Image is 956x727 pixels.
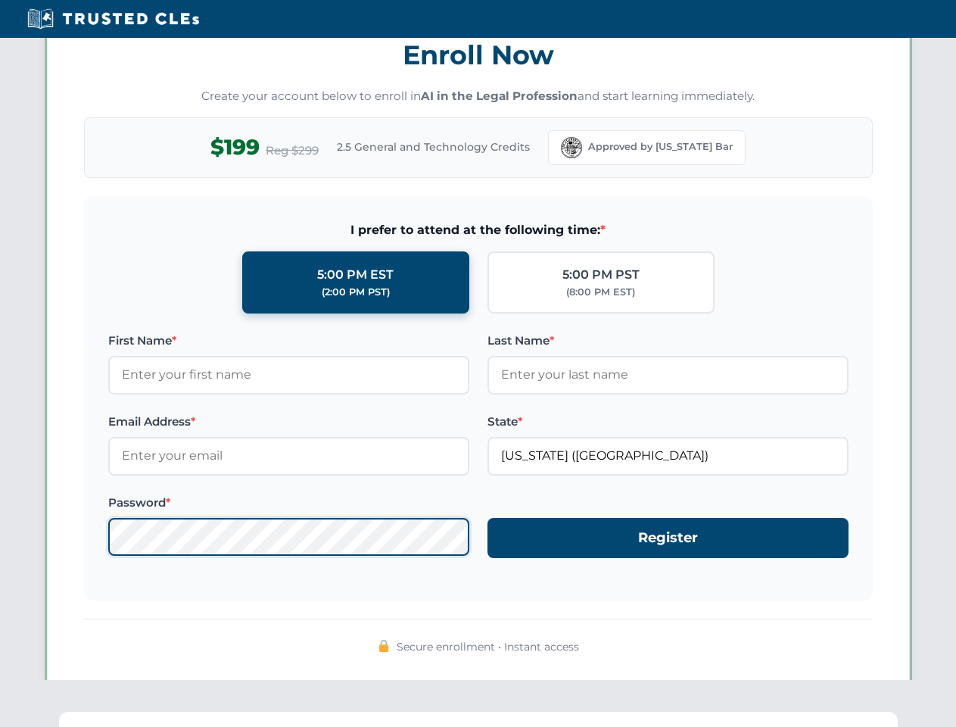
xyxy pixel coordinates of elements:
[84,31,873,79] h3: Enroll Now
[487,356,849,394] input: Enter your last name
[108,332,469,350] label: First Name
[487,332,849,350] label: Last Name
[210,130,260,164] span: $199
[397,638,579,655] span: Secure enrollment • Instant access
[378,640,390,652] img: 🔒
[487,413,849,431] label: State
[421,89,578,103] strong: AI in the Legal Profession
[487,518,849,558] button: Register
[317,265,394,285] div: 5:00 PM EST
[108,356,469,394] input: Enter your first name
[566,285,635,300] div: (8:00 PM EST)
[108,413,469,431] label: Email Address
[562,265,640,285] div: 5:00 PM PST
[487,437,849,475] input: Florida (FL)
[84,88,873,105] p: Create your account below to enroll in and start learning immediately.
[108,220,849,240] span: I prefer to attend at the following time:
[561,137,582,158] img: Florida Bar
[588,139,733,154] span: Approved by [US_STATE] Bar
[23,8,204,30] img: Trusted CLEs
[322,285,390,300] div: (2:00 PM PST)
[108,494,469,512] label: Password
[266,142,319,160] span: Reg $299
[108,437,469,475] input: Enter your email
[337,139,530,155] span: 2.5 General and Technology Credits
